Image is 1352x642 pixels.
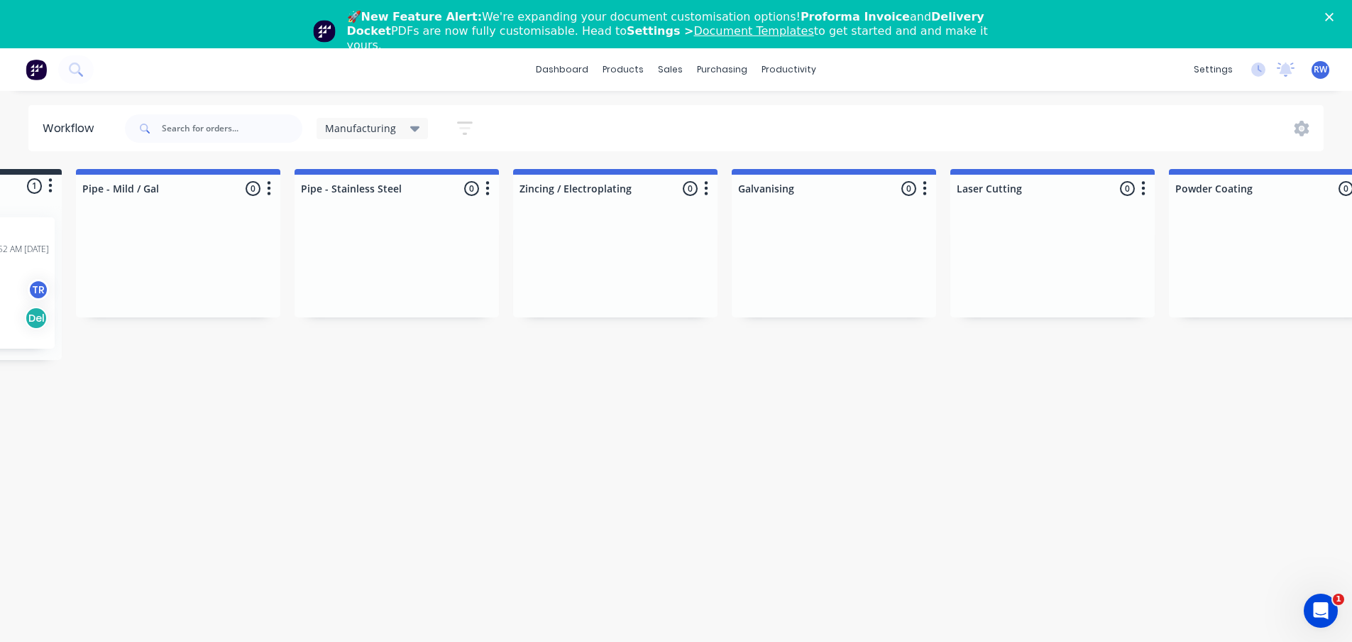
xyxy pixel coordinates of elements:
iframe: Intercom live chat [1304,594,1338,628]
div: purchasing [690,59,754,80]
input: Search for orders... [162,114,302,143]
div: TR [28,279,49,300]
a: Document Templates [693,24,813,38]
div: Close [1325,13,1339,21]
div: sales [651,59,690,80]
div: Workflow [43,120,101,137]
div: settings [1187,59,1240,80]
b: Proforma Invoice [801,10,910,23]
img: Factory [26,59,47,80]
div: productivity [754,59,823,80]
a: dashboard [529,59,595,80]
b: Delivery Docket [347,10,984,38]
span: 1 [1333,594,1344,605]
div: 🚀 We're expanding your document customisation options! and PDFs are now fully customisable. Head ... [347,10,1017,53]
b: New Feature Alert: [361,10,483,23]
span: Manufacturing [325,121,396,136]
div: Del [25,307,48,330]
img: Profile image for Team [313,20,336,43]
span: RW [1314,63,1327,76]
b: Settings > [627,24,814,38]
div: products [595,59,651,80]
